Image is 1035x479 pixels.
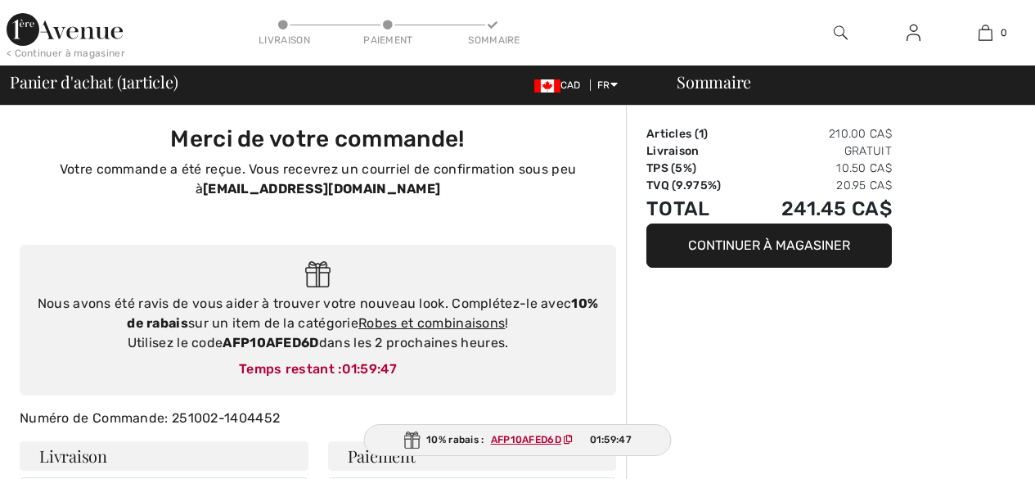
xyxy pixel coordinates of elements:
[358,315,505,331] a: Robes et combinaisons
[646,160,745,177] td: TPS (5%)
[657,74,1025,90] div: Sommaire
[745,160,892,177] td: 10.50 CA$
[646,224,892,268] button: Continuer à magasiner
[979,23,992,43] img: Mon panier
[745,177,892,194] td: 20.95 CA$
[646,177,745,194] td: TVQ (9.975%)
[893,23,934,43] a: Se connecter
[7,46,125,61] div: < Continuer à magasiner
[363,424,672,456] div: 10% rabais :
[36,294,600,353] div: Nous avons été ravis de vous aider à trouver votre nouveau look. Complétez-le avec sur un item de...
[1001,25,1007,40] span: 0
[29,160,606,199] p: Votre commande a été reçue. Vous recevrez un courriel de confirmation sous peu à
[328,441,617,471] h4: Paiement
[10,409,626,428] div: Numéro de Commande: 251002-1404452
[590,432,632,447] span: 01:59:47
[745,194,892,224] td: 241.45 CA$
[646,125,745,142] td: Articles ( )
[745,125,892,142] td: 210.00 CA$
[36,359,600,379] div: Temps restant :
[342,361,397,377] span: 01:59:47
[121,70,127,91] span: 1
[203,181,440,197] strong: [EMAIL_ADDRESS][DOMAIN_NAME]
[403,432,420,449] img: Gift.svg
[745,142,892,160] td: Gratuit
[534,79,587,91] span: CAD
[907,23,920,43] img: Mes infos
[223,335,318,350] strong: AFP10AFED6D
[950,23,1021,43] a: 0
[597,79,618,91] span: FR
[20,441,308,471] h4: Livraison
[534,79,560,93] img: Canadian Dollar
[7,13,123,46] img: 1ère Avenue
[363,33,412,47] div: Paiement
[699,127,704,141] span: 1
[468,33,517,47] div: Sommaire
[305,261,331,288] img: Gift.svg
[646,194,745,224] td: Total
[646,142,745,160] td: Livraison
[259,33,308,47] div: Livraison
[491,434,561,445] ins: AFP10AFED6D
[29,125,606,153] h3: Merci de votre commande!
[834,23,848,43] img: recherche
[10,74,178,90] span: Panier d'achat ( article)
